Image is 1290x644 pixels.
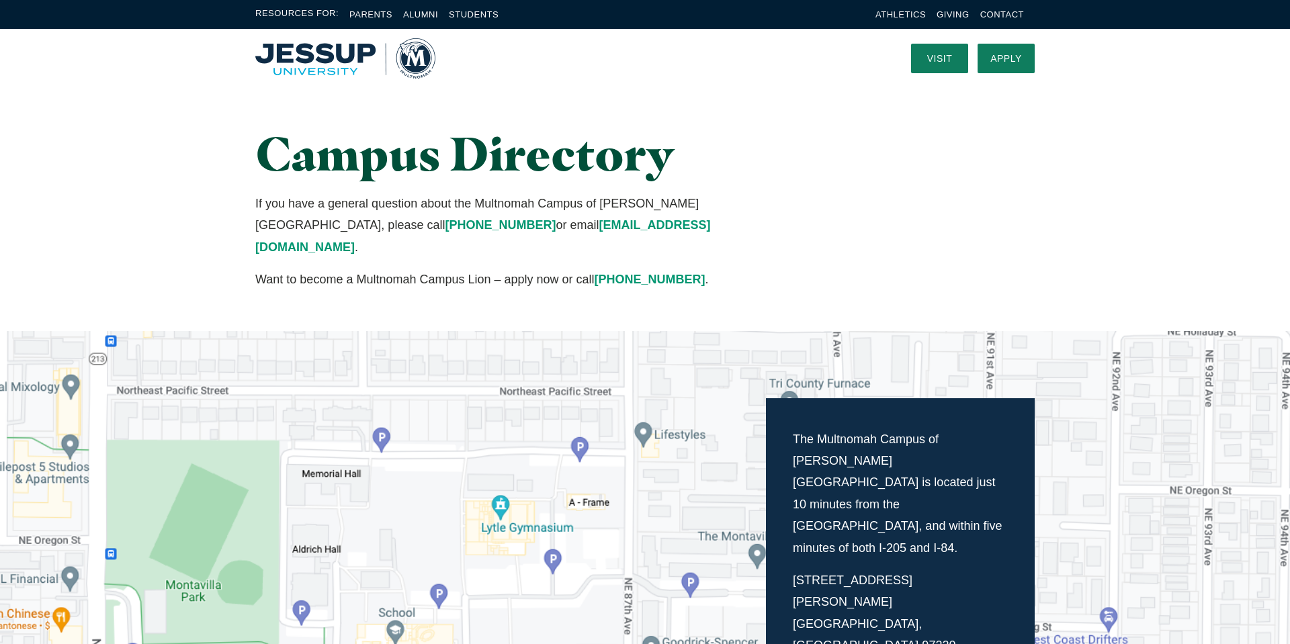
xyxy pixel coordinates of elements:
[255,38,435,79] img: Multnomah University Logo
[255,7,339,22] span: Resources For:
[911,44,968,73] a: Visit
[875,9,926,19] a: Athletics
[793,428,1008,559] p: The Multnomah Campus of [PERSON_NAME][GEOGRAPHIC_DATA] is located just 10 minutes from the [GEOGR...
[255,269,767,290] p: Want to become a Multnomah Campus Lion – apply now or call .
[445,218,556,232] a: [PHONE_NUMBER]
[349,9,392,19] a: Parents
[937,9,970,19] a: Giving
[255,38,435,79] a: Home
[980,9,1024,19] a: Contact
[595,273,705,286] a: [PHONE_NUMBER]
[978,44,1035,73] a: Apply
[403,9,438,19] a: Alumni
[449,9,499,19] a: Students
[255,193,767,258] p: If you have a general question about the Multnomah Campus of [PERSON_NAME][GEOGRAPHIC_DATA], plea...
[255,218,710,253] a: [EMAIL_ADDRESS][DOMAIN_NAME]
[255,128,767,179] h1: Campus Directory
